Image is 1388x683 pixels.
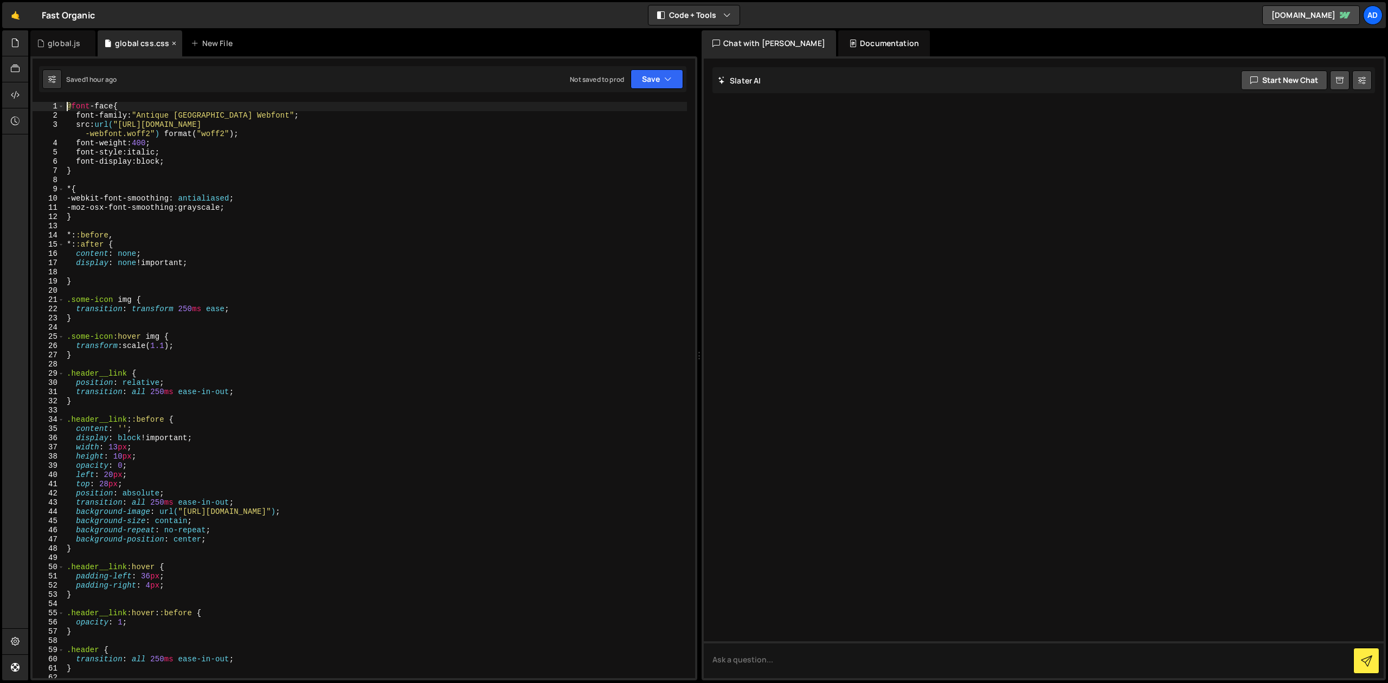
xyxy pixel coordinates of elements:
[33,295,65,305] div: 21
[33,240,65,249] div: 15
[33,544,65,553] div: 48
[33,194,65,203] div: 10
[33,434,65,443] div: 36
[33,471,65,480] div: 40
[33,452,65,461] div: 38
[33,222,65,231] div: 13
[33,535,65,544] div: 47
[33,341,65,351] div: 26
[33,590,65,600] div: 53
[33,517,65,526] div: 45
[2,2,29,28] a: 🤙
[33,314,65,323] div: 23
[648,5,740,25] button: Code + Tools
[1363,5,1383,25] a: ad
[33,176,65,185] div: 8
[33,369,65,378] div: 29
[48,38,80,49] div: global.js
[33,323,65,332] div: 24
[1241,70,1327,90] button: Start new chat
[33,286,65,295] div: 20
[33,378,65,388] div: 30
[33,646,65,655] div: 59
[33,489,65,498] div: 42
[33,572,65,581] div: 51
[191,38,236,49] div: New File
[33,443,65,452] div: 37
[33,203,65,212] div: 11
[33,424,65,434] div: 35
[115,38,169,49] div: global css.css
[838,30,930,56] div: Documentation
[33,120,65,139] div: 3
[33,277,65,286] div: 19
[33,553,65,563] div: 49
[33,618,65,627] div: 56
[33,148,65,157] div: 5
[33,461,65,471] div: 39
[33,480,65,489] div: 41
[33,360,65,369] div: 28
[33,609,65,618] div: 55
[570,75,624,84] div: Not saved to prod
[33,636,65,646] div: 58
[33,332,65,341] div: 25
[33,415,65,424] div: 34
[66,75,117,84] div: Saved
[33,673,65,682] div: 62
[33,600,65,609] div: 54
[33,581,65,590] div: 52
[33,212,65,222] div: 12
[86,75,117,84] div: 1 hour ago
[33,507,65,517] div: 44
[33,664,65,673] div: 61
[33,627,65,636] div: 57
[42,9,95,22] div: Fast Organic
[33,249,65,259] div: 16
[33,185,65,194] div: 9
[33,563,65,572] div: 50
[33,305,65,314] div: 22
[33,157,65,166] div: 6
[33,231,65,240] div: 14
[33,526,65,535] div: 46
[718,75,761,86] h2: Slater AI
[33,166,65,176] div: 7
[33,388,65,397] div: 31
[33,268,65,277] div: 18
[33,259,65,268] div: 17
[702,30,836,56] div: Chat with [PERSON_NAME]
[33,406,65,415] div: 33
[33,111,65,120] div: 2
[33,498,65,507] div: 43
[33,102,65,111] div: 1
[631,69,683,89] button: Save
[33,351,65,360] div: 27
[33,397,65,406] div: 32
[33,139,65,148] div: 4
[33,655,65,664] div: 60
[1262,5,1360,25] a: [DOMAIN_NAME]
